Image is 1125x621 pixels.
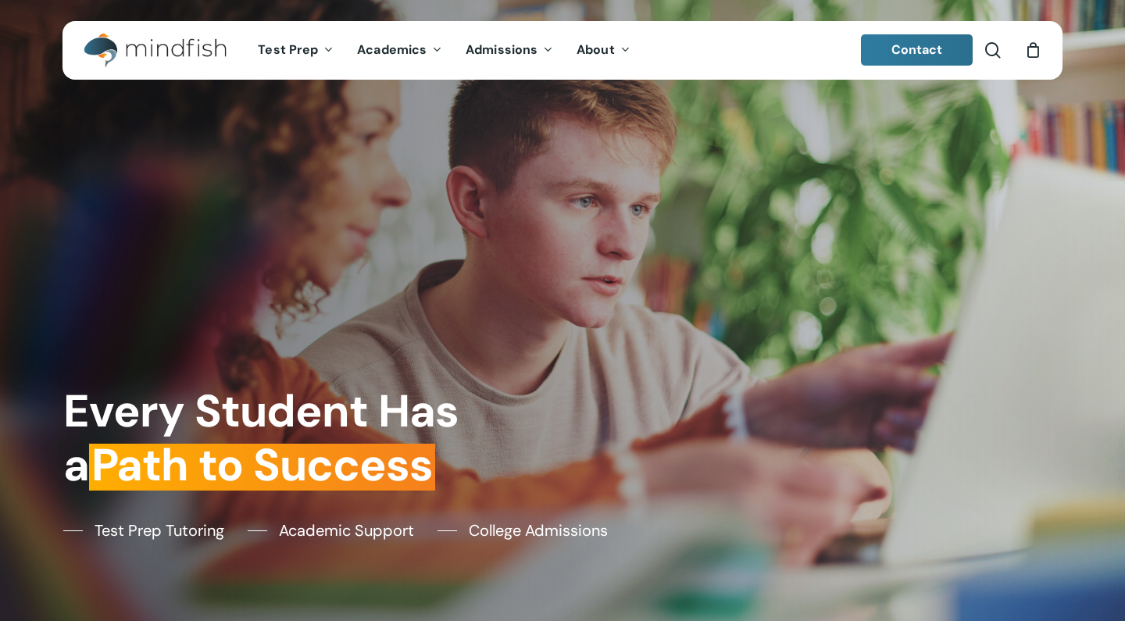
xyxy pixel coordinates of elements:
span: Test Prep Tutoring [95,519,224,542]
span: Academics [357,41,427,58]
nav: Main Menu [246,21,641,80]
header: Main Menu [62,21,1062,80]
em: Path to Success [89,436,435,494]
a: Contact [861,34,973,66]
a: College Admissions [437,519,608,542]
a: Test Prep [246,44,345,57]
h1: Every Student Has a [63,384,552,492]
span: College Admissions [469,519,608,542]
a: Test Prep Tutoring [63,519,224,542]
a: Academic Support [248,519,414,542]
iframe: Chatbot [1022,518,1103,599]
a: About [565,44,642,57]
span: Test Prep [258,41,318,58]
span: Contact [891,41,943,58]
span: Admissions [466,41,537,58]
span: About [577,41,615,58]
a: Academics [345,44,454,57]
span: Academic Support [279,519,414,542]
a: Admissions [454,44,565,57]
